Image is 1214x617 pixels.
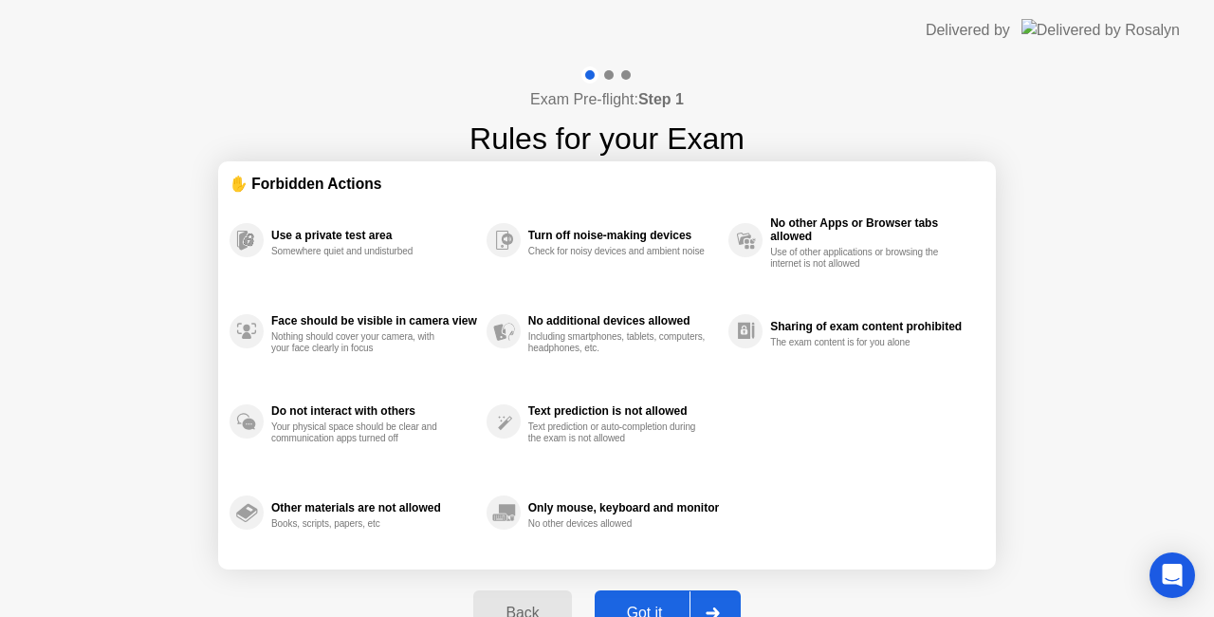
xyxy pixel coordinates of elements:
[530,88,684,111] h4: Exam Pre-flight:
[271,246,451,257] div: Somewhere quiet and undisturbed
[926,19,1010,42] div: Delivered by
[528,404,719,418] div: Text prediction is not allowed
[770,216,975,243] div: No other Apps or Browser tabs allowed
[528,421,708,444] div: Text prediction or auto-completion during the exam is not allowed
[528,246,708,257] div: Check for noisy devices and ambient noise
[528,501,719,514] div: Only mouse, keyboard and monitor
[1021,19,1180,41] img: Delivered by Rosalyn
[528,518,708,530] div: No other devices allowed
[271,421,451,444] div: Your physical space should be clear and communication apps turned off
[271,331,451,354] div: Nothing should cover your camera, with your face clearly in focus
[271,518,451,530] div: Books, scripts, papers, etc
[770,337,949,348] div: The exam content is for you alone
[770,320,975,333] div: Sharing of exam content prohibited
[528,229,719,242] div: Turn off noise-making devices
[271,501,477,514] div: Other materials are not allowed
[271,314,477,327] div: Face should be visible in camera view
[528,331,708,354] div: Including smartphones, tablets, computers, headphones, etc.
[230,173,984,195] div: ✋ Forbidden Actions
[469,116,745,161] h1: Rules for your Exam
[770,247,949,270] div: Use of other applications or browsing the internet is not allowed
[1150,552,1195,598] div: Open Intercom Messenger
[271,404,477,418] div: Do not interact with others
[638,91,684,107] b: Step 1
[528,314,719,327] div: No additional devices allowed
[271,229,477,242] div: Use a private test area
